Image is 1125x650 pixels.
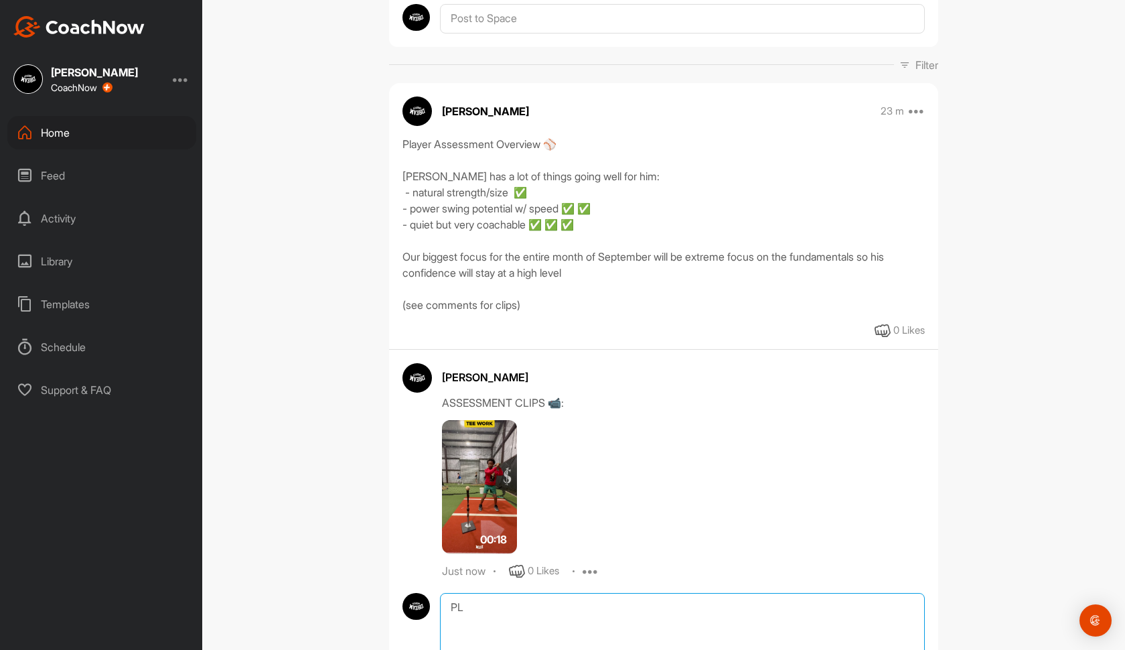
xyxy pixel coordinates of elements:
[7,245,196,278] div: Library
[442,103,529,119] p: [PERSON_NAME]
[402,4,430,31] img: avatar
[442,565,485,578] div: Just now
[402,136,925,313] div: Player Assessment Overview ⚾️ [PERSON_NAME] has a lot of things going well for him: - natural str...
[7,159,196,192] div: Feed
[528,564,559,579] div: 0 Likes
[881,105,904,118] p: 23 m
[442,395,925,411] div: ASSESSMENT CLIPS 📹:
[7,116,196,149] div: Home
[915,57,938,73] p: Filter
[7,373,196,407] div: Support & FAQ
[402,593,430,621] img: avatar
[442,369,925,385] div: [PERSON_NAME]
[13,64,43,94] img: square_cf84641c1b0bf994328a87de70c6dd67.jpg
[442,420,517,554] img: media
[51,82,112,93] div: CoachNow
[7,287,196,321] div: Templates
[7,202,196,235] div: Activity
[402,363,432,393] img: avatar
[51,67,138,78] div: [PERSON_NAME]
[480,531,507,547] span: 00:18
[13,16,145,38] img: CoachNow
[1079,604,1112,637] div: Open Intercom Messenger
[402,96,432,126] img: avatar
[893,323,925,338] div: 0 Likes
[7,330,196,364] div: Schedule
